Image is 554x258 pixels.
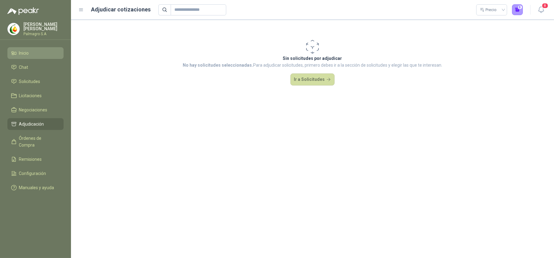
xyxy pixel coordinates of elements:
a: Remisiones [7,153,64,165]
span: Manuales y ayuda [19,184,54,191]
img: Logo peakr [7,7,39,15]
a: Manuales y ayuda [7,182,64,193]
button: 0 [512,4,523,15]
span: 8 [542,3,548,9]
a: Órdenes de Compra [7,132,64,151]
span: Remisiones [19,156,42,163]
span: Configuración [19,170,46,177]
span: Órdenes de Compra [19,135,58,148]
a: Solicitudes [7,76,64,87]
span: Adjudicación [19,121,44,127]
a: Configuración [7,168,64,179]
a: Inicio [7,47,64,59]
p: Para adjudicar solicitudes, primero debes ir a la sección de solicitudes y elegir las que te inte... [183,62,442,69]
button: 8 [535,4,547,15]
p: Palmagro S.A [23,32,64,36]
span: Solicitudes [19,78,40,85]
span: Negociaciones [19,106,48,113]
button: Ir a Solicitudes [290,73,335,86]
h1: Adjudicar cotizaciones [91,5,151,14]
span: Chat [19,64,28,71]
a: Negociaciones [7,104,64,116]
a: Adjudicación [7,118,64,130]
span: Licitaciones [19,92,42,99]
a: Licitaciones [7,90,64,102]
a: Chat [7,61,64,73]
p: Sin solicitudes por adjudicar [183,55,442,62]
span: Inicio [19,50,29,56]
strong: No hay solicitudes seleccionadas. [183,63,253,68]
p: [PERSON_NAME] [PERSON_NAME] [23,22,64,31]
div: Precio [480,5,498,15]
img: Company Logo [8,23,19,35]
